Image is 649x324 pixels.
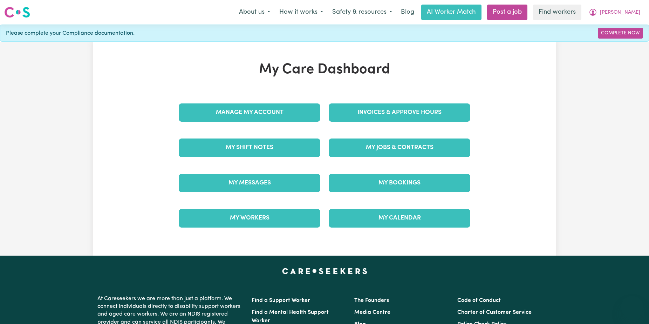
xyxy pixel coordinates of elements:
[584,5,645,20] button: My Account
[179,174,320,192] a: My Messages
[598,28,643,39] a: Complete Now
[328,5,397,20] button: Safety & resources
[397,5,418,20] a: Blog
[282,268,367,274] a: Careseekers home page
[600,9,640,16] span: [PERSON_NAME]
[6,29,135,38] span: Please complete your Compliance documentation.
[329,103,470,122] a: Invoices & Approve Hours
[329,174,470,192] a: My Bookings
[179,139,320,157] a: My Shift Notes
[4,6,30,19] img: Careseekers logo
[621,296,643,318] iframe: Button to launch messaging window
[175,61,474,78] h1: My Care Dashboard
[234,5,275,20] button: About us
[4,4,30,20] a: Careseekers logo
[354,298,389,303] a: The Founders
[421,5,481,20] a: AI Worker Match
[329,139,470,157] a: My Jobs & Contracts
[354,310,390,315] a: Media Centre
[275,5,328,20] button: How it works
[329,209,470,227] a: My Calendar
[487,5,527,20] a: Post a job
[179,103,320,122] a: Manage My Account
[457,310,532,315] a: Charter of Customer Service
[179,209,320,227] a: My Workers
[252,298,310,303] a: Find a Support Worker
[457,298,501,303] a: Code of Conduct
[533,5,581,20] a: Find workers
[252,310,329,324] a: Find a Mental Health Support Worker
